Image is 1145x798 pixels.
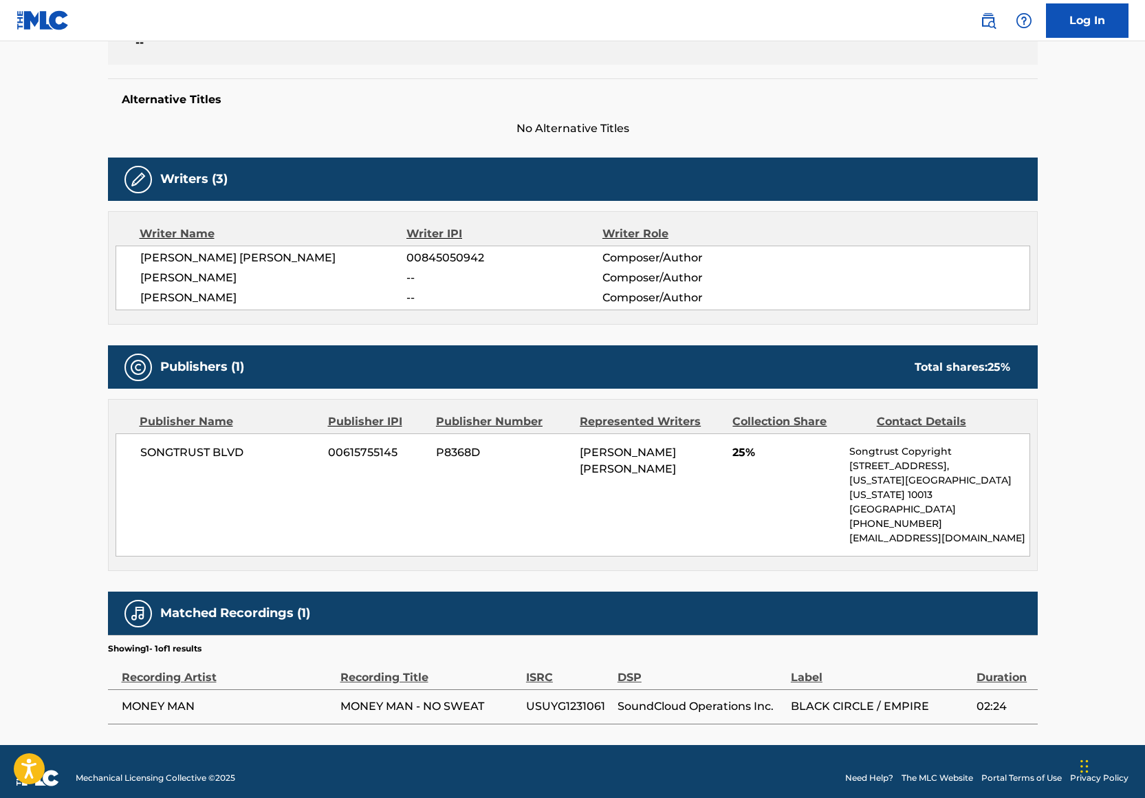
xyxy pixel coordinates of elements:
[526,698,611,715] span: USUYG1231061
[580,413,722,430] div: Represented Writers
[849,502,1029,517] p: [GEOGRAPHIC_DATA]
[17,10,69,30] img: MLC Logo
[135,34,358,51] span: --
[406,226,602,242] div: Writer IPI
[328,413,426,430] div: Publisher IPI
[122,93,1024,107] h5: Alternative Titles
[602,270,781,286] span: Composer/Author
[902,772,973,784] a: The MLC Website
[436,444,569,461] span: P8368D
[340,698,519,715] span: MONEY MAN - NO SWEAT
[130,171,146,188] img: Writers
[108,643,201,655] p: Showing 1 - 1 of 1 results
[140,413,318,430] div: Publisher Name
[1010,7,1038,34] div: Help
[915,359,1010,376] div: Total shares:
[791,698,970,715] span: BLACK CIRCLE / EMPIRE
[1046,3,1128,38] a: Log In
[580,446,676,475] span: [PERSON_NAME] [PERSON_NAME]
[988,360,1010,374] span: 25 %
[602,226,781,242] div: Writer Role
[526,655,611,686] div: ISRC
[849,473,1029,502] p: [US_STATE][GEOGRAPHIC_DATA][US_STATE] 10013
[791,655,970,686] div: Label
[849,517,1029,531] p: [PHONE_NUMBER]
[877,413,1010,430] div: Contact Details
[406,270,602,286] span: --
[618,698,784,715] span: SoundCloud Operations Inc.
[122,655,334,686] div: Recording Artist
[160,171,228,187] h5: Writers (3)
[1070,772,1128,784] a: Privacy Policy
[140,226,407,242] div: Writer Name
[328,444,426,461] span: 00615755145
[140,250,407,266] span: [PERSON_NAME] [PERSON_NAME]
[981,772,1062,784] a: Portal Terms of Use
[140,444,318,461] span: SONGTRUST BLVD
[980,12,996,29] img: search
[602,290,781,306] span: Composer/Author
[436,413,569,430] div: Publisher Number
[130,359,146,376] img: Publishers
[108,120,1038,137] span: No Alternative Titles
[160,359,244,375] h5: Publishers (1)
[1076,732,1145,798] iframe: Chat Widget
[76,772,235,784] span: Mechanical Licensing Collective © 2025
[602,250,781,266] span: Composer/Author
[130,605,146,622] img: Matched Recordings
[140,290,407,306] span: [PERSON_NAME]
[977,698,1030,715] span: 02:24
[732,444,839,461] span: 25%
[974,7,1002,34] a: Public Search
[122,698,334,715] span: MONEY MAN
[845,772,893,784] a: Need Help?
[732,413,866,430] div: Collection Share
[1016,12,1032,29] img: help
[406,250,602,266] span: 00845050942
[849,444,1029,459] p: Songtrust Copyright
[618,655,784,686] div: DSP
[160,605,310,621] h5: Matched Recordings (1)
[406,290,602,306] span: --
[849,459,1029,473] p: [STREET_ADDRESS],
[977,655,1030,686] div: Duration
[140,270,407,286] span: [PERSON_NAME]
[340,655,519,686] div: Recording Title
[1080,746,1089,787] div: Drag
[849,531,1029,546] p: [EMAIL_ADDRESS][DOMAIN_NAME]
